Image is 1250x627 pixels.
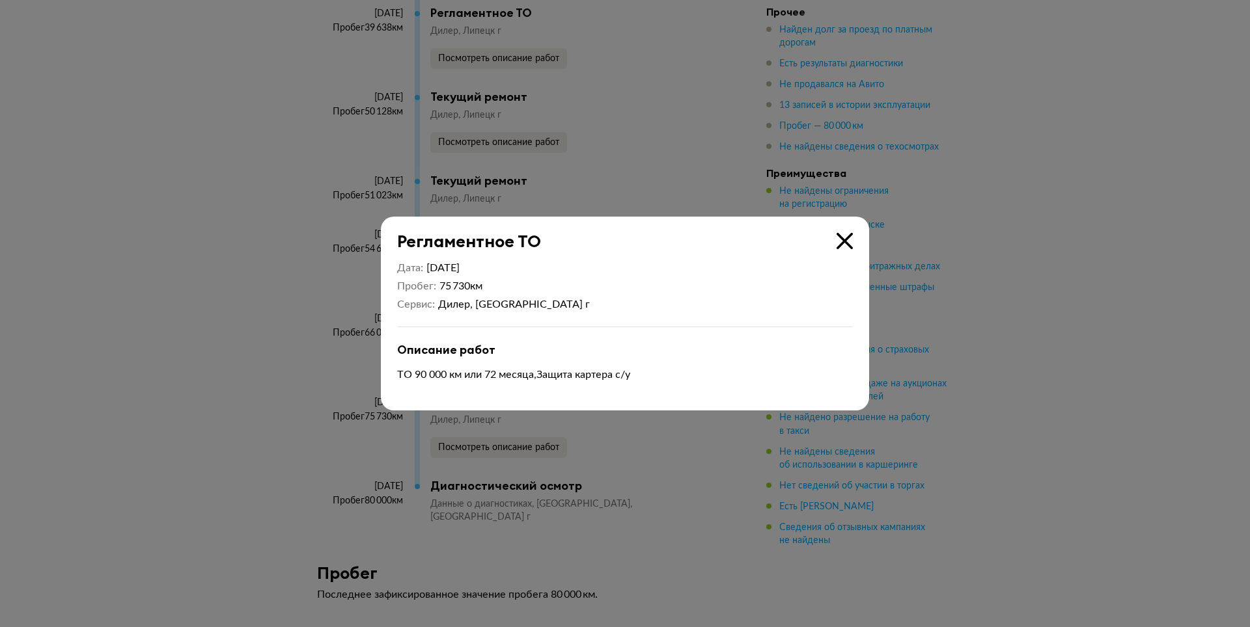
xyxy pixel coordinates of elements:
[397,280,436,293] dt: Пробег
[397,261,423,274] dt: Дата
[397,367,853,382] p: TO 90 000 км или 72 месяца,Защита картера с/у
[397,343,853,357] div: Описание работ
[397,298,435,311] dt: Сервис
[438,298,590,311] div: Дилер, [GEOGRAPHIC_DATA] г
[426,261,590,274] div: [DATE]
[439,280,590,293] div: 75 730 км
[381,217,853,251] div: Регламентное ТО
